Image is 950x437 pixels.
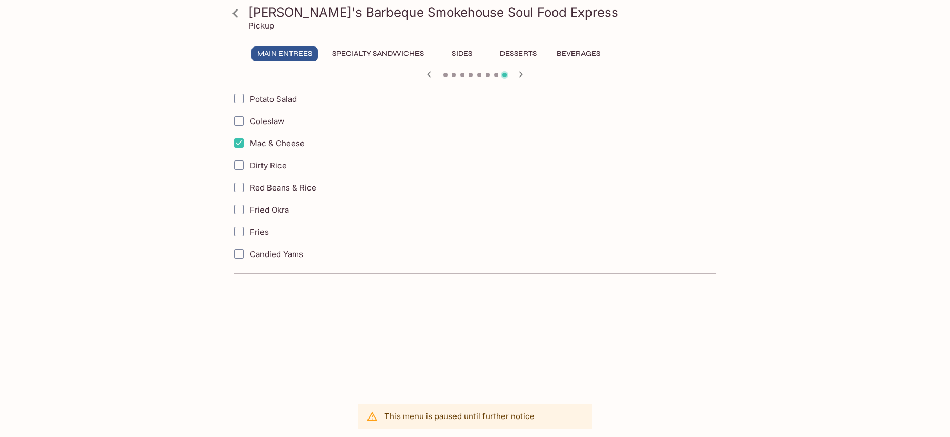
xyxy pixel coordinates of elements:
[250,205,289,215] span: Fried Okra
[250,94,297,104] span: Potato Salad
[248,21,274,31] p: Pickup
[438,46,486,61] button: Sides
[250,116,284,126] span: Coleslaw
[326,46,430,61] button: Specialty Sandwiches
[250,160,287,170] span: Dirty Rice
[250,227,269,237] span: Fries
[250,249,303,259] span: Candied Yams
[250,183,316,193] span: Red Beans & Rice
[551,46,606,61] button: Beverages
[251,46,318,61] button: Main Entrees
[494,46,542,61] button: Desserts
[250,138,305,148] span: Mac & Cheese
[248,4,720,21] h3: [PERSON_NAME]'s Barbeque Smokehouse Soul Food Express
[384,411,535,421] p: This menu is paused until further notice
